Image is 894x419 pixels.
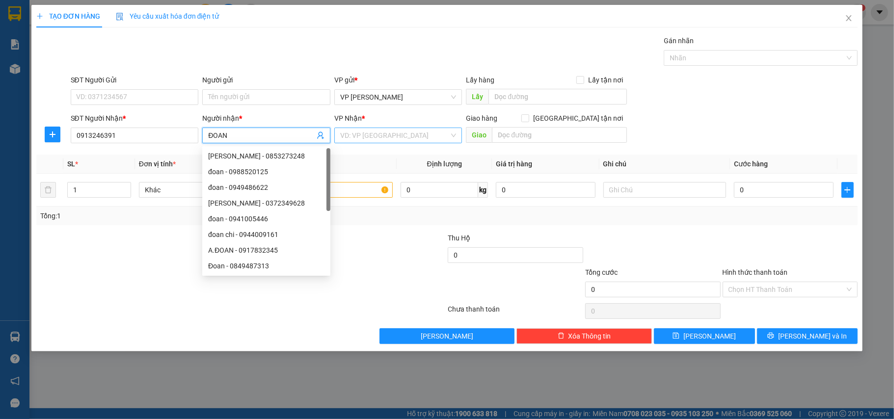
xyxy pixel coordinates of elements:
[208,151,325,161] div: [PERSON_NAME] - 0853273248
[448,234,470,242] span: Thu Hộ
[202,195,330,211] div: PHAN ĐOAN - 0372349628
[488,89,627,105] input: Dọc đường
[421,331,473,341] span: [PERSON_NAME]
[664,37,694,45] label: Gán nhãn
[116,13,124,21] img: icon
[340,90,457,105] span: VP Bạc Liêu
[673,332,679,340] span: save
[683,331,736,341] span: [PERSON_NAME]
[40,210,346,221] div: Tổng: 1
[145,183,256,197] span: Khác
[202,75,330,85] div: Người gửi
[778,331,847,341] span: [PERSON_NAME] và In
[202,211,330,227] div: đoan - 0941005446
[92,24,410,36] li: 26 Phó Cơ Điều, Phường 12
[139,160,176,168] span: Đơn vị tính
[757,328,858,344] button: printer[PERSON_NAME] và In
[202,164,330,180] div: đoan - 0988520125
[208,198,325,209] div: [PERSON_NAME] - 0372349628
[202,227,330,242] div: đoan chi - 0944009161
[466,127,492,143] span: Giao
[45,127,60,142] button: plus
[654,328,755,344] button: save[PERSON_NAME]
[447,304,584,321] div: Chưa thanh toán
[478,182,488,198] span: kg
[496,160,532,168] span: Giá trị hàng
[208,182,325,193] div: đoan - 0949486622
[202,242,330,258] div: A.ĐOAN - 0917832345
[36,12,100,20] span: TẠO ĐƠN HÀNG
[841,182,854,198] button: plus
[71,113,199,124] div: SĐT Người Nhận
[116,12,219,20] span: Yêu cầu xuất hóa đơn điện tử
[835,5,863,32] button: Close
[36,13,43,20] span: plus
[208,213,325,224] div: đoan - 0941005446
[334,114,362,122] span: VP Nhận
[208,245,325,256] div: A.ĐOAN - 0917832345
[270,182,393,198] input: VD: Bàn, Ghế
[569,331,611,341] span: Xóa Thông tin
[585,268,618,276] span: Tổng cước
[466,76,494,84] span: Lấy hàng
[208,166,325,177] div: đoan - 0988520125
[516,328,652,344] button: deleteXóa Thông tin
[842,186,854,194] span: plus
[427,160,462,168] span: Định lượng
[208,261,325,271] div: Đoan - 0849487313
[202,258,330,274] div: Đoan - 0849487313
[202,180,330,195] div: đoan - 0949486622
[317,131,325,139] span: user-add
[208,229,325,240] div: đoan chi - 0944009161
[603,182,727,198] input: Ghi Chú
[45,131,60,138] span: plus
[723,268,788,276] label: Hình thức thanh toán
[734,160,768,168] span: Cước hàng
[599,155,731,174] th: Ghi chú
[379,328,515,344] button: [PERSON_NAME]
[466,89,488,105] span: Lấy
[92,36,410,49] li: Hotline: 02839552959
[12,71,171,87] b: GỬI : VP [PERSON_NAME]
[466,114,497,122] span: Giao hàng
[334,75,462,85] div: VP gửi
[529,113,627,124] span: [GEOGRAPHIC_DATA] tận nơi
[67,160,75,168] span: SL
[492,127,627,143] input: Dọc đường
[496,182,595,198] input: 0
[845,14,853,22] span: close
[202,113,330,124] div: Người nhận
[767,332,774,340] span: printer
[12,12,61,61] img: logo.jpg
[584,75,627,85] span: Lấy tận nơi
[558,332,565,340] span: delete
[202,148,330,164] div: HỒNG ĐOAN - 0853273248
[40,182,56,198] button: delete
[71,75,199,85] div: SĐT Người Gửi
